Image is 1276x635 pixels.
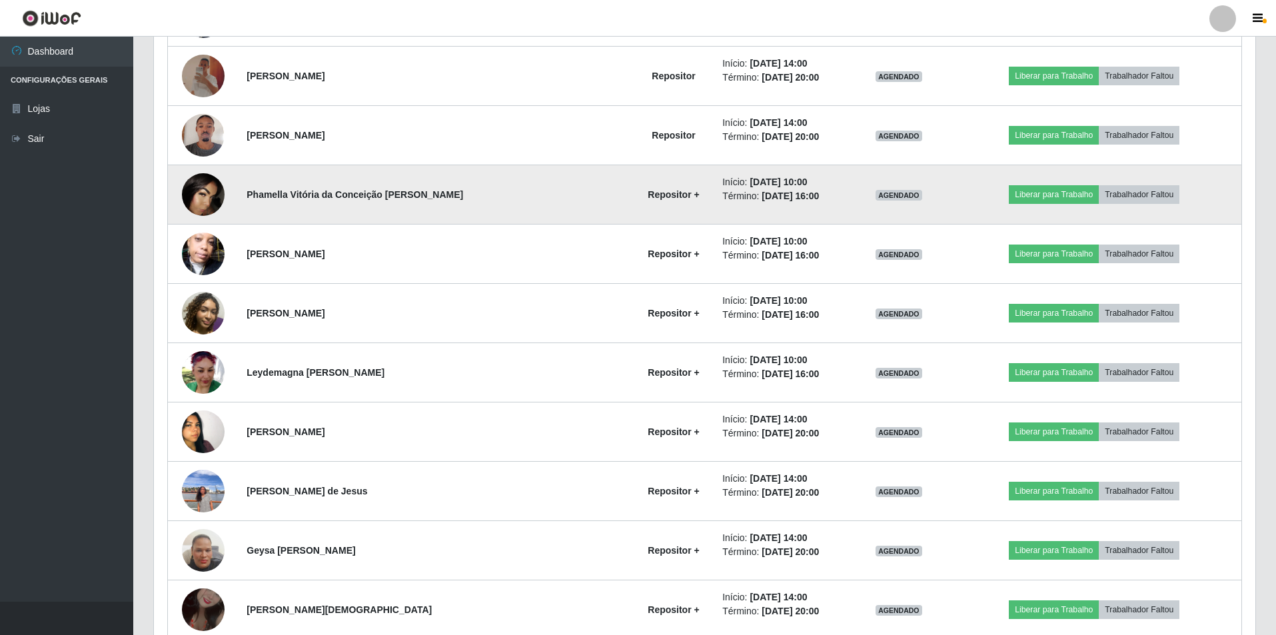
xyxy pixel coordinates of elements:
[876,546,922,556] span: AGENDADO
[750,592,807,602] time: [DATE] 14:00
[722,604,842,618] li: Término:
[1009,304,1099,322] button: Liberar para Trabalho
[876,368,922,378] span: AGENDADO
[648,545,699,556] strong: Repositor +
[22,10,81,27] img: CoreUI Logo
[247,604,432,615] strong: [PERSON_NAME][DEMOGRAPHIC_DATA]
[722,175,842,189] li: Início:
[1009,245,1099,263] button: Liberar para Trabalho
[722,472,842,486] li: Início:
[182,173,225,216] img: 1749149252498.jpeg
[182,292,225,334] img: 1759177819475.jpeg
[750,177,807,187] time: [DATE] 10:00
[247,130,324,141] strong: [PERSON_NAME]
[722,189,842,203] li: Término:
[876,249,922,260] span: AGENDADO
[1099,363,1179,382] button: Trabalhador Faltou
[247,367,384,378] strong: Leydemagna [PERSON_NAME]
[722,426,842,440] li: Término:
[722,590,842,604] li: Início:
[1009,482,1099,500] button: Liberar para Trabalho
[247,71,324,81] strong: [PERSON_NAME]
[1099,245,1179,263] button: Trabalhador Faltou
[750,295,807,306] time: [DATE] 10:00
[247,545,355,556] strong: Geysa [PERSON_NAME]
[722,367,842,381] li: Término:
[1099,541,1179,560] button: Trabalhador Faltou
[762,487,819,498] time: [DATE] 20:00
[648,367,699,378] strong: Repositor +
[652,71,695,81] strong: Repositor
[1099,126,1179,145] button: Trabalhador Faltou
[722,235,842,249] li: Início:
[722,57,842,71] li: Início:
[876,71,922,82] span: AGENDADO
[750,117,807,128] time: [DATE] 14:00
[247,189,463,200] strong: Phamella Vitória da Conceição [PERSON_NAME]
[722,308,842,322] li: Término:
[876,190,922,201] span: AGENDADO
[762,606,819,616] time: [DATE] 20:00
[247,426,324,437] strong: [PERSON_NAME]
[182,462,225,519] img: 1756655817865.jpeg
[750,532,807,543] time: [DATE] 14:00
[762,368,819,379] time: [DATE] 16:00
[182,512,225,588] img: 1757163801790.jpeg
[762,131,819,142] time: [DATE] 20:00
[648,604,699,615] strong: Repositor +
[182,394,225,470] img: 1752023414327.jpeg
[762,191,819,201] time: [DATE] 16:00
[247,486,367,496] strong: [PERSON_NAME] de Jesus
[182,55,225,97] img: 1755808993446.jpeg
[1009,126,1099,145] button: Liberar para Trabalho
[876,427,922,438] span: AGENDADO
[1009,600,1099,619] button: Liberar para Trabalho
[722,353,842,367] li: Início:
[750,473,807,484] time: [DATE] 14:00
[1009,185,1099,204] button: Liberar para Trabalho
[652,130,695,141] strong: Repositor
[247,308,324,318] strong: [PERSON_NAME]
[1009,363,1099,382] button: Liberar para Trabalho
[762,546,819,557] time: [DATE] 20:00
[876,486,922,497] span: AGENDADO
[247,249,324,259] strong: [PERSON_NAME]
[762,428,819,438] time: [DATE] 20:00
[1009,67,1099,85] button: Liberar para Trabalho
[1009,422,1099,441] button: Liberar para Trabalho
[648,189,699,200] strong: Repositor +
[876,309,922,319] span: AGENDADO
[648,249,699,259] strong: Repositor +
[750,354,807,365] time: [DATE] 10:00
[1009,541,1099,560] button: Liberar para Trabalho
[1099,67,1179,85] button: Trabalhador Faltou
[1099,185,1179,204] button: Trabalhador Faltou
[762,72,819,83] time: [DATE] 20:00
[1099,304,1179,322] button: Trabalhador Faltou
[722,71,842,85] li: Término:
[876,131,922,141] span: AGENDADO
[876,605,922,616] span: AGENDADO
[182,216,225,292] img: 1753494056504.jpeg
[648,426,699,437] strong: Repositor +
[1099,482,1179,500] button: Trabalhador Faltou
[722,249,842,263] li: Término:
[1099,422,1179,441] button: Trabalhador Faltou
[722,531,842,545] li: Início:
[722,486,842,500] li: Término:
[1099,600,1179,619] button: Trabalhador Faltou
[722,412,842,426] li: Início:
[762,250,819,261] time: [DATE] 16:00
[182,351,225,394] img: 1754944379156.jpeg
[750,236,807,247] time: [DATE] 10:00
[182,107,225,163] img: 1757609204001.jpeg
[648,308,699,318] strong: Repositor +
[750,414,807,424] time: [DATE] 14:00
[722,545,842,559] li: Término:
[648,486,699,496] strong: Repositor +
[722,130,842,144] li: Término:
[722,116,842,130] li: Início:
[722,294,842,308] li: Início:
[762,309,819,320] time: [DATE] 16:00
[750,58,807,69] time: [DATE] 14:00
